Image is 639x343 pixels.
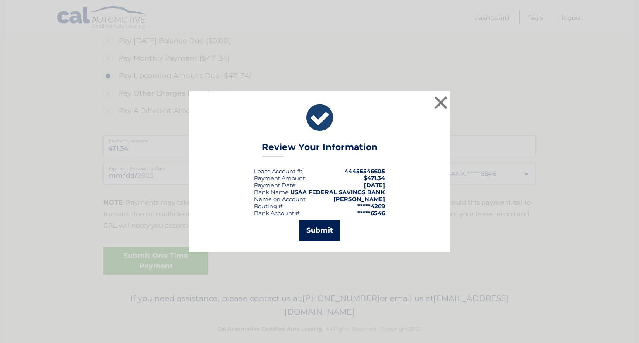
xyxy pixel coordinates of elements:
div: Name on Account: [254,196,307,202]
strong: USAA FEDERAL SAVINGS BANK [290,189,385,196]
span: $471.34 [364,175,385,182]
button: Submit [299,220,340,241]
span: [DATE] [364,182,385,189]
h3: Review Your Information [262,142,378,157]
div: Lease Account #: [254,168,302,175]
span: Payment Date [254,182,295,189]
div: Routing #: [254,202,284,209]
div: : [254,182,297,189]
button: × [432,94,450,111]
strong: 44455546605 [344,168,385,175]
div: Payment Amount: [254,175,306,182]
strong: [PERSON_NAME] [333,196,385,202]
div: Bank Name: [254,189,290,196]
div: Bank Account #: [254,209,301,216]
